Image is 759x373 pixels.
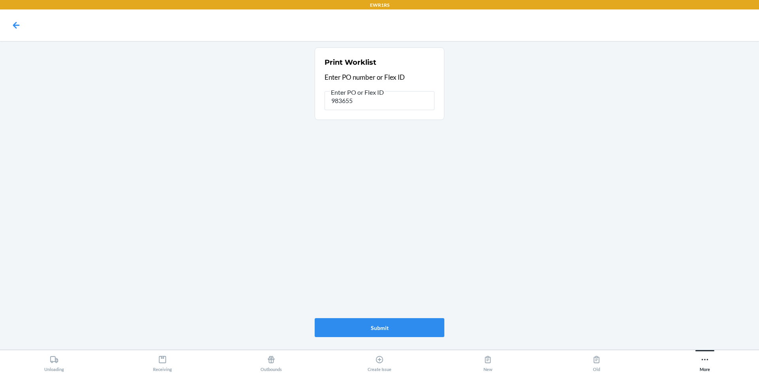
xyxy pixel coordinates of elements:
input: Enter PO or Flex ID [325,91,434,110]
button: Submit [315,318,444,337]
div: Unloading [44,352,64,372]
button: Receiving [108,350,217,372]
div: Old [592,352,601,372]
button: Old [542,350,650,372]
h2: Print Worklist [325,57,376,67]
div: Receiving [153,352,172,372]
p: EWR1RS [370,2,389,9]
p: Enter PO number or Flex ID [325,72,434,82]
button: New [434,350,542,372]
div: Create Issue [368,352,391,372]
button: Outbounds [217,350,325,372]
div: Outbounds [261,352,282,372]
span: Enter PO or Flex ID [330,88,385,96]
button: Create Issue [325,350,434,372]
div: More [700,352,710,372]
button: More [651,350,759,372]
div: New [483,352,493,372]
